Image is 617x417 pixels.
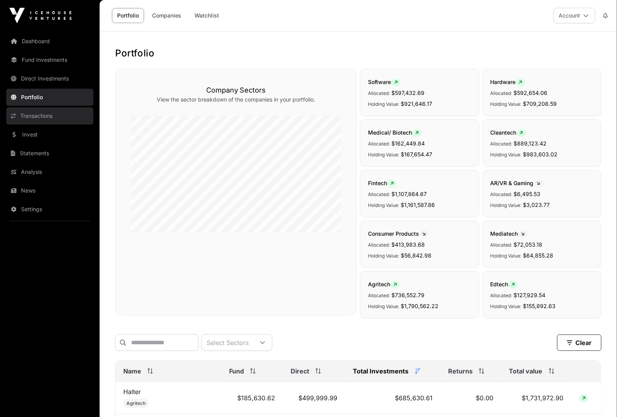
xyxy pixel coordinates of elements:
span: Holding Value: [368,253,399,259]
a: Dashboard [6,33,93,50]
span: Name [123,366,141,376]
button: Account [554,8,595,23]
h1: Portfolio [115,47,601,60]
span: Allocated: [368,242,390,248]
span: Allocated: [368,293,390,298]
a: Halter [123,388,141,396]
span: $155,892.63 [523,303,556,309]
a: Fund Investments [6,51,93,68]
span: Returns [448,366,473,376]
a: Direct Investments [6,70,93,87]
span: $413,983.68 [391,241,425,248]
span: AR/VR & Gaming [491,180,543,186]
a: Portfolio [112,8,144,23]
span: Holding Value: [368,303,399,309]
span: $56,842.98 [401,252,431,259]
span: Mediatech [491,230,528,237]
a: Transactions [6,107,93,124]
td: $1,731,972.90 [501,382,571,414]
span: Allocated: [491,141,512,147]
button: Clear [557,335,601,351]
span: $709,208.59 [523,100,557,107]
span: Holding Value: [491,253,522,259]
span: Allocated: [368,141,390,147]
span: Allocated: [368,90,390,96]
span: $127,929.54 [514,292,546,298]
a: Watchlist [189,8,224,23]
span: Edtech [491,281,518,287]
span: $64,855.28 [523,252,554,259]
span: Fund [229,366,244,376]
h3: Company Sectors [131,85,341,96]
span: Holding Value: [491,202,522,208]
span: Holding Value: [368,152,399,158]
span: $736,552.79 [391,292,424,298]
a: Statements [6,145,93,162]
a: Analysis [6,163,93,180]
td: $185,630.62 [221,382,282,414]
span: $72,053.18 [514,241,543,248]
span: Holding Value: [491,101,522,107]
span: Allocated: [368,191,390,197]
span: Hardware [491,79,526,85]
a: Portfolio [6,89,93,106]
span: Medical/ Biotech [368,129,422,136]
span: Consumer Products [368,230,429,237]
td: $0.00 [440,382,501,414]
iframe: Chat Widget [578,380,617,417]
span: Fintech [368,180,397,186]
span: $1,161,587.86 [401,201,435,208]
span: Agritech [368,281,400,287]
span: $592,654.06 [514,89,548,96]
span: Cleantech [491,129,526,136]
a: Invest [6,126,93,143]
span: Allocated: [491,242,512,248]
span: $1,107,864.67 [391,191,427,197]
span: Direct [291,366,309,376]
span: Holding Value: [368,101,399,107]
span: $597,432.69 [391,89,424,96]
span: $3,023.77 [523,201,550,208]
div: Select Sectors [202,335,253,350]
span: $6,495.53 [514,191,541,197]
a: News [6,182,93,199]
span: Total Investments [353,366,409,376]
span: Allocated: [491,191,512,197]
span: Agritech [126,400,145,406]
span: $1,790,562.22 [401,303,438,309]
span: Software [368,79,401,85]
span: Holding Value: [491,152,522,158]
td: $685,630.61 [345,382,441,414]
p: View the sector breakdown of the companies in your portfolio. [131,96,341,103]
img: Icehouse Ventures Logo [9,8,72,23]
a: Companies [147,8,186,23]
span: $167,654.47 [401,151,432,158]
span: $983,603.02 [523,151,558,158]
span: Holding Value: [368,202,399,208]
span: $162,449.84 [391,140,425,147]
span: $921,646.17 [401,100,432,107]
span: Allocated: [491,90,512,96]
span: Holding Value: [491,303,522,309]
span: Total value [509,366,543,376]
a: Settings [6,201,93,218]
span: Allocated: [491,293,512,298]
td: $499,999.99 [283,382,345,414]
span: $889,123.42 [514,140,547,147]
